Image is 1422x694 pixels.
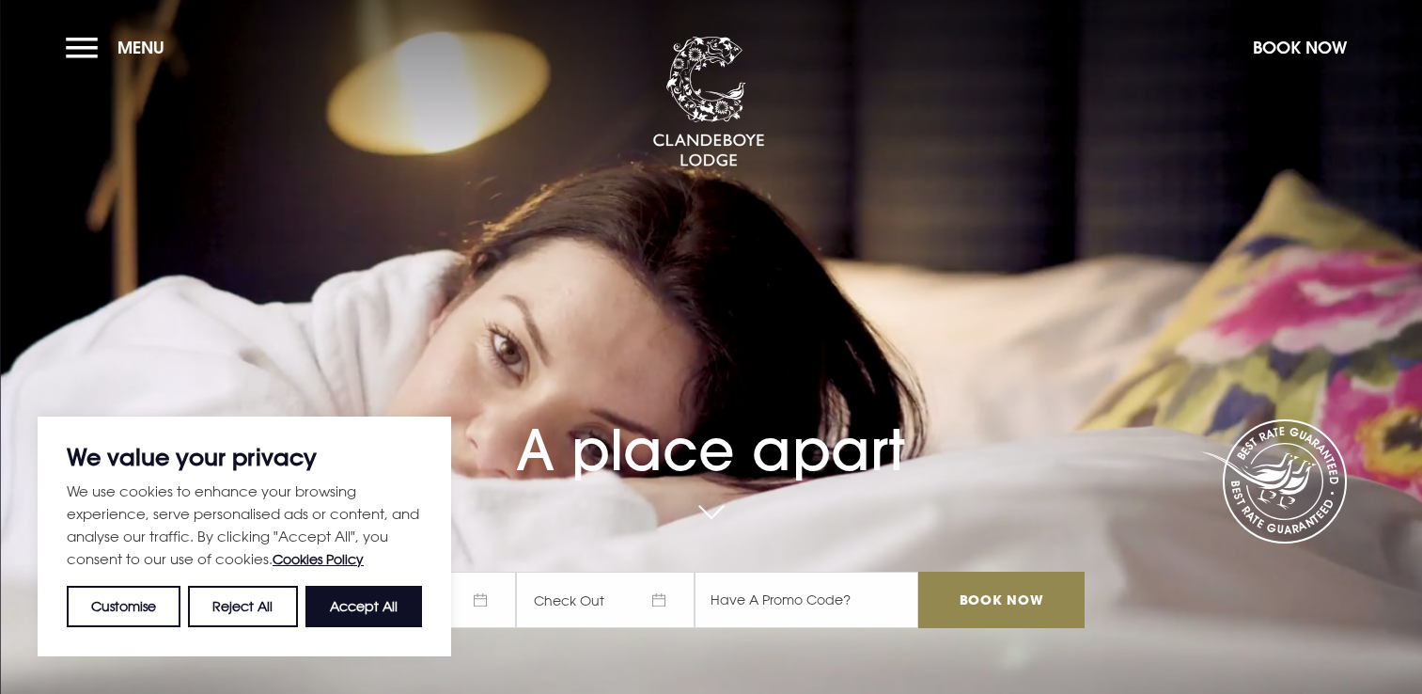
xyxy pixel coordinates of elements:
[38,417,451,656] div: We value your privacy
[66,27,174,68] button: Menu
[67,446,422,468] p: We value your privacy
[652,37,765,168] img: Clandeboye Lodge
[516,572,695,628] span: Check Out
[695,572,918,628] input: Have A Promo Code?
[337,374,1084,483] h1: A place apart
[305,586,422,627] button: Accept All
[1243,27,1356,68] button: Book Now
[918,572,1084,628] input: Book Now
[67,586,180,627] button: Customise
[117,37,164,58] span: Menu
[188,586,297,627] button: Reject All
[273,551,364,567] a: Cookies Policy
[67,480,422,571] p: We use cookies to enhance your browsing experience, serve personalised ads or content, and analys...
